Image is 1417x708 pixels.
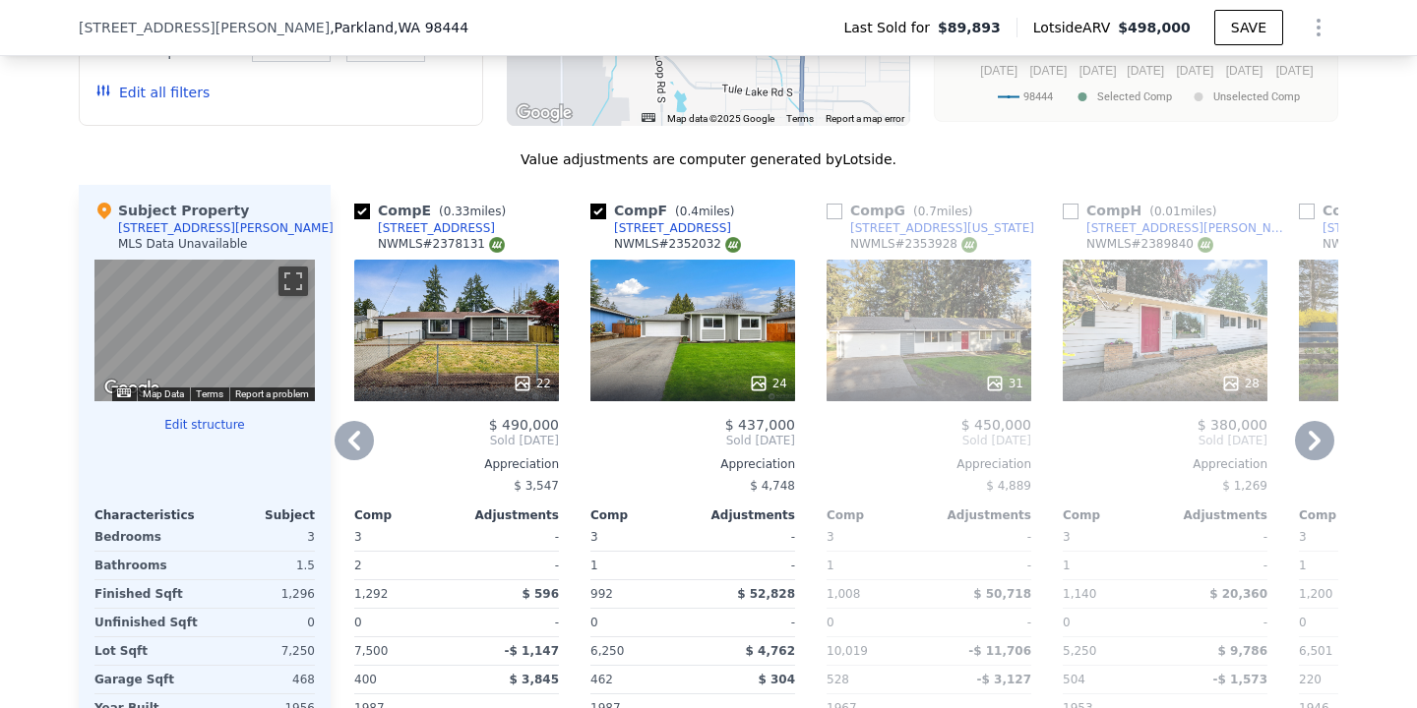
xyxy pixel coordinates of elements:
[590,530,598,544] span: 3
[94,637,201,665] div: Lot Sqft
[1063,507,1165,523] div: Comp
[1063,456,1267,472] div: Appreciation
[94,609,201,636] div: Unfinished Sqft
[1222,479,1267,493] span: $ 1,269
[1221,374,1260,393] div: 28
[1214,10,1283,45] button: SAVE
[94,552,201,579] div: Bathrooms
[667,205,742,218] span: ( miles)
[512,100,577,126] img: Google
[209,609,315,636] div: 0
[1033,18,1118,37] span: Lotside ARV
[1226,64,1263,78] text: [DATE]
[933,609,1031,636] div: -
[394,20,468,35] span: , WA 98444
[209,552,315,579] div: 1.5
[1063,552,1161,579] div: 1
[143,387,184,401] button: Map Data
[1127,64,1164,78] text: [DATE]
[697,552,795,579] div: -
[1097,90,1172,103] text: Selected Comp
[918,205,937,218] span: 0.7
[985,374,1023,393] div: 31
[1063,616,1071,629] span: 0
[1169,609,1267,636] div: -
[737,587,795,601] span: $ 52,828
[378,220,495,236] div: [STREET_ADDRESS]
[697,609,795,636] div: -
[938,18,1001,37] span: $89,893
[827,616,834,629] span: 0
[827,644,868,658] span: 10,019
[1299,8,1338,47] button: Show Options
[905,205,980,218] span: ( miles)
[94,260,315,401] div: Map
[590,587,613,601] span: 992
[933,552,1031,579] div: -
[667,113,774,124] span: Map data ©2025 Google
[1299,673,1322,686] span: 220
[986,479,1031,493] span: $ 4,889
[827,220,1034,236] a: [STREET_ADDRESS][US_STATE]
[1086,236,1213,253] div: NWMLS # 2389840
[697,523,795,551] div: -
[354,507,457,523] div: Comp
[354,433,559,448] span: Sold [DATE]
[750,479,795,493] span: $ 4,748
[461,523,559,551] div: -
[680,205,699,218] span: 0.4
[1154,205,1181,218] span: 0.01
[79,18,330,37] span: [STREET_ADDRESS][PERSON_NAME]
[590,644,624,658] span: 6,250
[590,507,693,523] div: Comp
[590,552,689,579] div: 1
[118,220,334,236] div: [STREET_ADDRESS][PERSON_NAME]
[354,616,362,629] span: 0
[378,236,505,253] div: NWMLS # 2378131
[354,552,453,579] div: 2
[209,523,315,551] div: 3
[1169,523,1267,551] div: -
[209,666,315,693] div: 468
[444,205,470,218] span: 0.33
[1063,673,1085,686] span: 504
[1299,616,1307,629] span: 0
[94,523,201,551] div: Bedrooms
[968,644,1031,658] span: -$ 11,706
[1063,201,1224,220] div: Comp H
[1176,64,1213,78] text: [DATE]
[1023,90,1053,103] text: 98444
[117,388,131,397] button: Keyboard shortcuts
[933,523,1031,551] div: -
[590,456,795,472] div: Appreciation
[94,417,315,433] button: Edit structure
[1218,644,1267,658] span: $ 9,786
[1276,64,1314,78] text: [DATE]
[209,580,315,608] div: 1,296
[510,673,559,686] span: $ 3,845
[512,100,577,126] a: Open this area in Google Maps (opens a new window)
[746,644,795,658] span: $ 4,762
[614,236,741,253] div: NWMLS # 2352032
[749,374,787,393] div: 24
[827,673,849,686] span: 528
[1299,507,1401,523] div: Comp
[457,507,559,523] div: Adjustments
[1141,205,1224,218] span: ( miles)
[330,18,468,37] span: , Parkland
[590,433,795,448] span: Sold [DATE]
[786,113,814,124] a: Terms (opens in new tab)
[758,673,795,686] span: $ 304
[827,530,834,544] span: 3
[961,237,977,253] img: NWMLS Logo
[614,220,731,236] div: [STREET_ADDRESS]
[1063,530,1071,544] span: 3
[980,64,1017,78] text: [DATE]
[505,644,559,658] span: -$ 1,147
[850,236,977,253] div: NWMLS # 2353928
[1063,220,1291,236] a: [STREET_ADDRESS][PERSON_NAME]
[1209,587,1267,601] span: $ 20,360
[354,673,377,686] span: 400
[1299,530,1307,544] span: 3
[843,18,938,37] span: Last Sold for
